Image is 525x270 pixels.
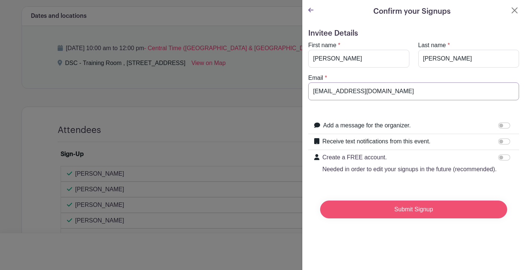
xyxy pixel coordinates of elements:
[373,6,451,17] h5: Confirm your Signups
[418,41,446,50] label: Last name
[323,121,411,130] label: Add a message for the organizer.
[308,29,519,38] h5: Invitee Details
[322,137,431,146] label: Receive text notifications from this event.
[322,165,497,174] p: Needed in order to edit your signups in the future (recommended).
[320,201,507,218] input: Submit Signup
[308,41,336,50] label: First name
[308,74,323,82] label: Email
[322,153,497,162] p: Create a FREE account.
[510,6,519,15] button: Close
